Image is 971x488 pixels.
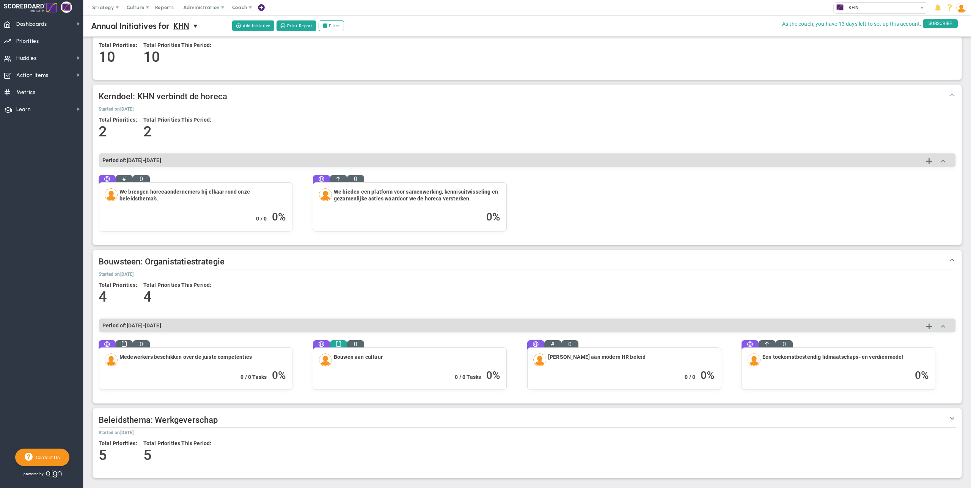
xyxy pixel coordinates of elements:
[551,341,555,348] span: Number-Driven Priority
[486,367,492,384] h4: 0
[16,84,36,100] span: Metrics
[143,48,212,65] h4: 10
[145,322,161,328] span: [DATE]
[334,188,501,202] h4: We bieden een platform voor samenwerking, kennisuitwisseling en gezamenlijke acties waardoor we d...
[923,19,958,28] span: SUBSCRIBE
[701,367,707,384] h4: 0
[99,282,137,288] h4: Total Priorities:
[143,440,212,447] h4: Total Priorities This Period:
[127,5,145,10] span: Culture
[318,175,324,181] span: Company Priority
[104,175,110,181] span: Company Priority
[319,20,344,31] label: Filter
[748,353,760,366] img: Jaap De Lange
[492,367,500,384] h4: %
[33,455,60,460] span: Contact Us
[232,5,247,10] span: Coach
[921,367,929,384] h4: %
[91,21,170,31] span: Annual Initiatives for
[707,367,715,384] h4: %
[455,371,481,384] h4: 0 / 0 Tasks
[533,353,546,366] img: Jaap De Lange
[782,19,921,29] span: As the coach, you have 13 days left to set up this account.
[747,341,753,347] span: Company Priority
[102,157,127,164] h4: Period of:
[122,175,126,183] span: Number-Driven Priority
[685,371,695,384] h4: 0 / 0
[232,20,274,31] button: Add Initiative
[99,123,137,140] h4: 2
[278,209,286,225] h4: %
[119,188,286,202] h4: We brengen horecaondernemers bij elkaar rond onze beleidsthema’s.
[354,175,357,183] span: Child Priorities
[319,188,332,201] img: Jaap De Lange
[99,288,137,305] h4: 4
[102,322,127,329] h4: Period of:
[272,367,278,384] h4: 0
[99,48,137,65] h4: 10
[119,353,252,360] h4: Medewerkers beschikken over de juiste competenties
[16,67,49,83] span: Action Items
[99,92,227,101] span: Kerndoel: KHN verbindt de horeca
[143,123,212,140] h4: 2
[492,209,500,225] h4: %
[99,106,956,113] h5: Started on
[318,341,324,347] span: Company Priority
[99,257,225,266] span: Bouwsteen: Organistatiestrategie
[277,20,316,31] button: Print Report
[143,447,212,463] h4: 5
[956,3,966,13] img: 209640.Person.photo
[548,353,646,360] h4: [PERSON_NAME] aan modern HR beleid
[533,341,539,347] span: Company Priority
[122,341,127,347] span: Task-Driven Priority
[16,16,47,32] span: Dashboards
[99,430,956,436] h5: Started on
[915,367,921,384] h4: 0
[240,371,267,384] h4: 0 / 0 Tasks
[845,3,859,13] span: KHN
[105,188,118,201] img: Jaap De Lange
[16,33,39,49] span: Priorities
[99,42,137,48] h4: Total Priorities:
[193,19,199,32] span: select
[120,272,134,277] span: [DATE]
[143,322,145,329] h4: -
[120,430,134,435] span: [DATE]
[319,353,332,366] img: Jaap De Lange
[99,271,956,278] h5: Started on
[99,440,137,447] h4: Total Priorities:
[334,353,383,360] h4: Bouwen aan cultuur
[143,282,212,288] h4: Total Priorities This Period:
[16,102,31,117] span: Learn
[99,116,137,123] h4: Total Priorities:
[917,3,928,13] span: select
[782,341,786,348] span: Child Priorities
[183,5,219,10] span: Administration
[104,341,110,347] span: Company Priority
[336,341,341,347] span: Task-Driven Priority <br> <br> User Driven Status
[145,157,161,163] span: [DATE]
[143,288,212,305] h4: 4
[120,106,134,112] span: [DATE]
[99,415,218,425] span: Beleidsthema: Werkgeverschap
[486,209,492,225] h4: 0
[105,353,118,366] img: Jaap De Lange
[278,367,286,384] h4: %
[256,212,267,225] h4: 0 / 0
[140,175,143,183] span: Child Priorities
[143,157,145,164] h4: -
[835,3,845,12] img: 33623.Company.photo
[568,341,572,348] span: Child Priorities
[354,341,357,348] span: Child Priorities
[143,116,212,123] h4: Total Priorities This Period:
[92,5,114,10] span: Strategy
[16,50,37,66] span: Huddles
[173,19,189,33] span: KHN
[335,175,341,181] span: Rollup Priority
[143,42,212,48] h4: Total Priorities This Period:
[99,447,137,463] h4: 5
[127,157,143,163] span: [DATE]
[272,209,278,225] h4: 0
[762,353,903,360] h4: Een toekomstbestendig lidmaatschaps- en verdienmodel
[15,468,93,480] div: Powered by Align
